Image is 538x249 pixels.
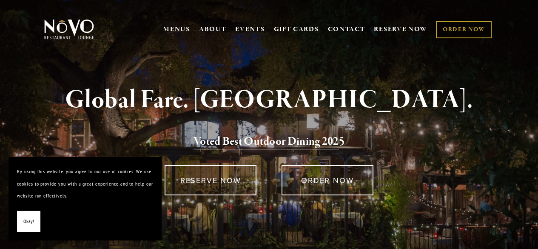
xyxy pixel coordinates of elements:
a: CONTACT [328,21,365,37]
a: RESERVE NOW [374,21,427,37]
section: Cookie banner [9,157,162,240]
a: ORDER NOW [436,21,492,38]
p: By using this website, you agree to our use of cookies. We use cookies to provide you with a grea... [17,166,153,202]
a: RESERVE NOW [165,165,256,195]
a: MENUS [163,25,190,34]
a: GIFT CARDS [274,21,319,37]
button: Okay! [17,211,40,232]
a: Voted Best Outdoor Dining 202 [194,134,339,150]
span: Okay! [23,215,34,228]
a: EVENTS [235,25,265,34]
h2: 5 [56,133,482,151]
a: ABOUT [199,25,227,34]
a: ORDER NOW [282,165,373,195]
strong: Global Fare. [GEOGRAPHIC_DATA]. [65,84,473,116]
img: Novo Restaurant &amp; Lounge [43,19,96,40]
